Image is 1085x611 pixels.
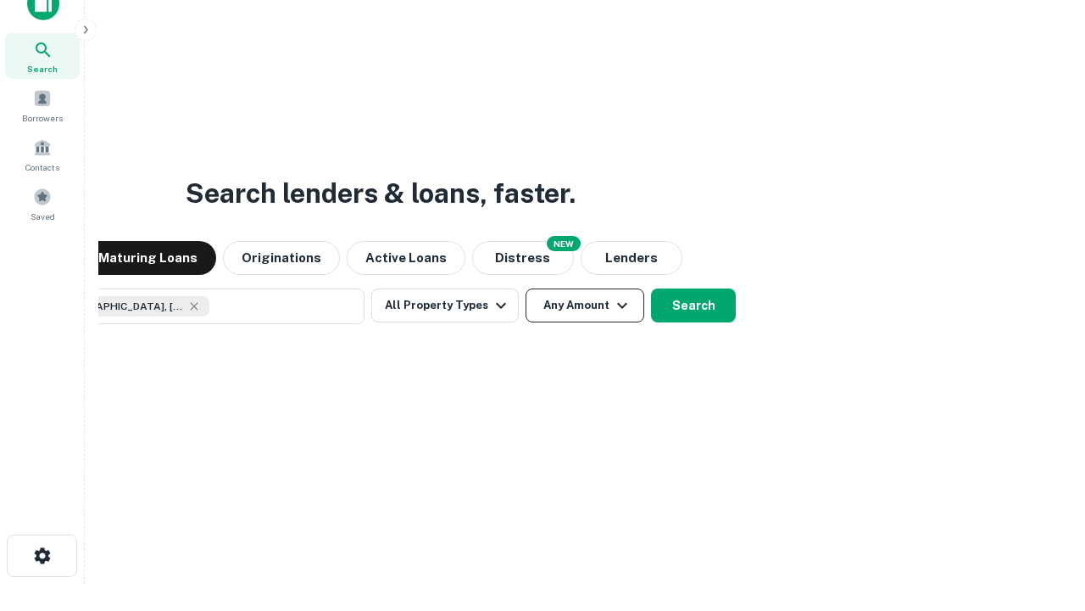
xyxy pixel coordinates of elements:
button: Search distressed loans with lien and other non-mortgage details. [472,241,574,275]
span: [GEOGRAPHIC_DATA], [GEOGRAPHIC_DATA], [GEOGRAPHIC_DATA] [57,299,184,314]
span: Search [27,62,58,76]
button: All Property Types [371,289,519,322]
iframe: Chat Widget [1000,475,1085,557]
a: Borrowers [5,82,80,128]
button: Maturing Loans [80,241,216,275]
span: Borrowers [22,111,63,125]
a: Saved [5,181,80,227]
a: Contacts [5,132,80,177]
span: Saved [31,210,55,223]
button: Any Amount [526,289,644,322]
button: Active Loans [347,241,465,275]
button: Search [651,289,736,322]
button: Originations [223,241,340,275]
h3: Search lenders & loans, faster. [186,173,576,214]
span: Contacts [25,160,59,174]
a: Search [5,33,80,79]
button: [GEOGRAPHIC_DATA], [GEOGRAPHIC_DATA], [GEOGRAPHIC_DATA] [25,289,364,324]
button: Lenders [581,241,682,275]
div: NEW [547,236,581,251]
